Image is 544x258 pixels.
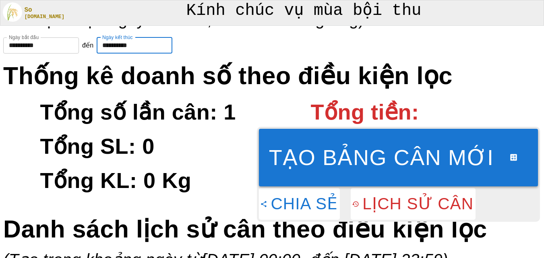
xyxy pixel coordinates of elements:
input: Choose date, selected date is 25 Th08 2025 [3,37,79,54]
label: Ngày kết thúc [102,34,133,41]
p: đến [82,41,93,50]
span: Tổng KL: 0 Kg [40,164,311,197]
button: Tạo bảng cân mới [259,129,538,186]
div: Thống kê doanh số theo điều kiện lọc [3,58,541,94]
img: Sổ nhà nông Logo [3,2,22,22]
input: Choose date, selected date is 25 Th08 2025 [97,37,172,54]
div: So [24,6,64,14]
span: Tổng số lần cân: 1 [40,96,311,128]
div: [DOMAIN_NAME] [24,14,64,20]
button: Chia sẻ [259,188,340,220]
button: Lịch sử cân [351,188,476,220]
span: Tổng tiền: [311,96,504,128]
p: Danh sách lịch sử cân theo điều kiện lọc [3,211,541,248]
label: Ngày bắt đầu [9,34,39,41]
span: Tổng SL: 0 [40,130,311,163]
